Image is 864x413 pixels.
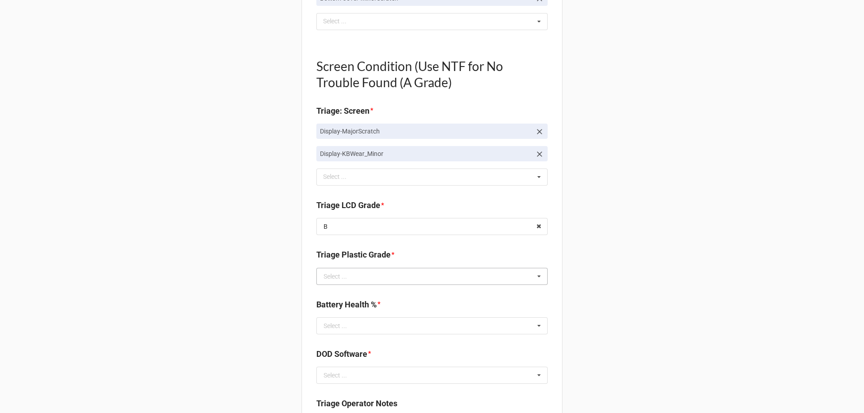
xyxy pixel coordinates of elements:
div: B [324,223,328,230]
label: Triage LCD Grade [316,199,380,212]
label: Triage Operator Notes [316,397,397,410]
h1: Screen Condition (Use NTF for No Trouble Found (A Grade) [316,58,548,90]
label: Battery Health % [316,298,377,311]
div: Select ... [321,16,360,27]
p: Display-MajorScratch [320,127,531,136]
div: Select ... [324,273,347,280]
label: DOD Software [316,348,367,360]
div: Select ... [321,172,360,182]
div: Select ... [324,323,347,329]
p: Display-KBWear_Minor [320,149,531,158]
label: Triage Plastic Grade [316,249,391,261]
div: Select ... [324,372,347,378]
label: Triage: Screen [316,105,369,117]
